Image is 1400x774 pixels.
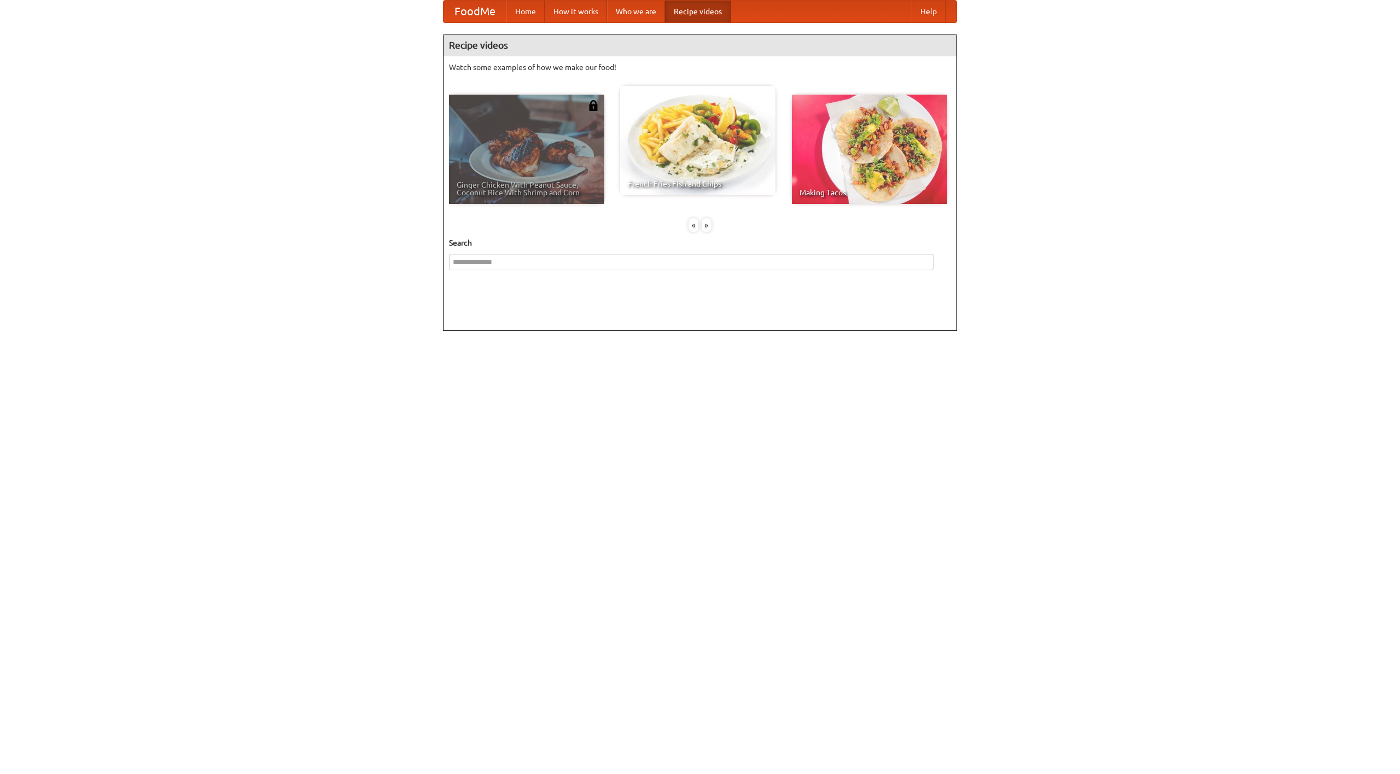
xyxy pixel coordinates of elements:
span: Making Tacos [800,189,940,196]
a: Help [912,1,946,22]
a: Who we are [607,1,665,22]
h5: Search [449,237,951,248]
a: Making Tacos [792,95,947,204]
a: Home [506,1,545,22]
a: Recipe videos [665,1,731,22]
span: French Fries Fish and Chips [628,180,768,188]
div: « [689,218,698,232]
h4: Recipe videos [444,34,956,56]
a: How it works [545,1,607,22]
a: French Fries Fish and Chips [620,86,775,195]
img: 483408.png [588,100,599,111]
div: » [702,218,711,232]
p: Watch some examples of how we make our food! [449,62,951,73]
a: FoodMe [444,1,506,22]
